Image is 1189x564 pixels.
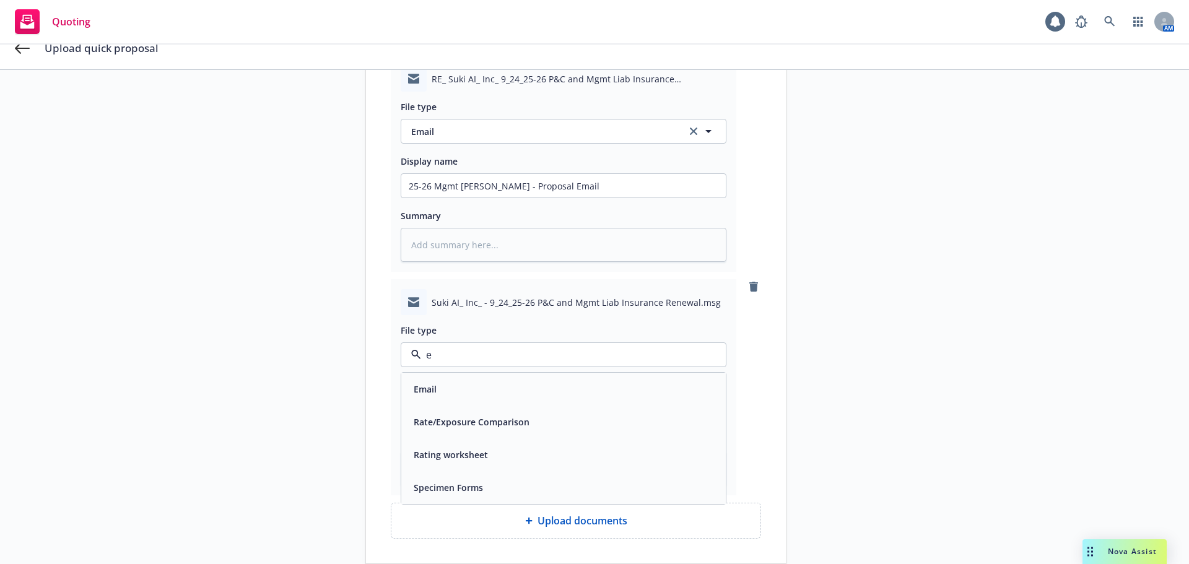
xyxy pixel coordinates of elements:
div: Drag to move [1082,539,1098,564]
input: Add display name here... [401,174,726,197]
button: Emailclear selection [401,119,726,144]
span: RE_ Suki AI_ Inc_ 9_24_25-26 P&C and Mgmt Liab Insurance Renewal.msg [432,72,726,85]
a: Search [1097,9,1122,34]
span: Quoting [52,17,90,27]
span: Summary [401,210,441,222]
span: Upload quick proposal [45,41,159,56]
a: remove [746,279,761,294]
a: Report a Bug [1069,9,1094,34]
span: Nova Assist [1108,546,1157,557]
div: Upload documents [391,503,761,539]
button: Nova Assist [1082,539,1167,564]
button: Specimen Forms [414,481,483,494]
a: clear selection [686,124,701,139]
a: Switch app [1126,9,1151,34]
span: Email [411,125,672,138]
input: Filter by keyword [421,347,701,362]
span: Display name [401,155,458,167]
button: Email [414,383,437,396]
span: Upload documents [538,513,627,528]
span: File type [401,101,437,113]
button: Rate/Exposure Comparison [414,415,529,428]
button: Rating worksheet [414,448,488,461]
span: Suki AI_ Inc_ - 9_24_25-26 P&C and Mgmt Liab Insurance Renewal.msg [432,296,721,309]
a: Quoting [10,4,95,39]
span: File type [401,324,437,336]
